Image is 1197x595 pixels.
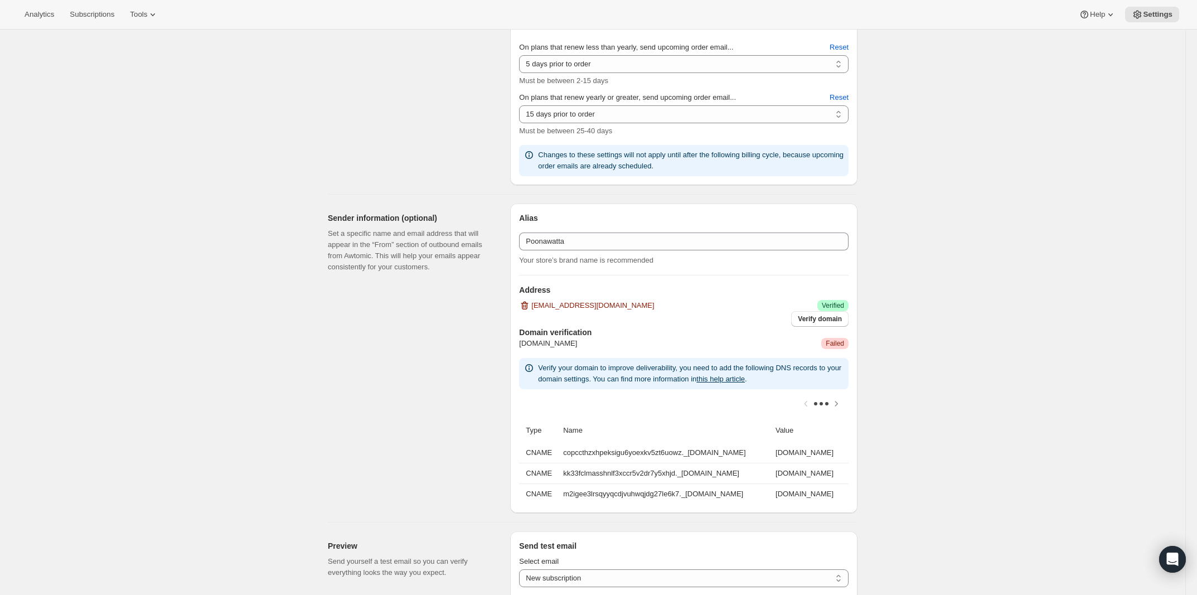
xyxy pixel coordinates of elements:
[519,557,559,565] span: Select email
[826,339,844,348] span: Failed
[123,7,165,22] button: Tools
[519,540,849,552] h3: Send test email
[830,92,849,103] span: Reset
[519,284,849,296] h3: Address
[328,540,492,552] h2: Preview
[798,315,842,323] span: Verify domain
[560,483,772,504] td: m2igee3lrsqyyqcdjvuhwqjdg27le6k7._[DOMAIN_NAME]
[696,375,745,383] a: this help article
[519,212,849,224] h3: Alias
[772,443,849,463] td: [DOMAIN_NAME]
[772,483,849,504] td: [DOMAIN_NAME]
[538,149,844,172] p: Changes to these settings will not apply until after the following billing cycle, because upcomin...
[1159,546,1186,573] div: Open Intercom Messenger
[823,38,855,56] button: Reset
[1072,7,1123,22] button: Help
[830,42,849,53] span: Reset
[1143,10,1172,19] span: Settings
[1125,7,1179,22] button: Settings
[519,43,733,51] span: On plans that renew less than yearly, send upcoming order email...
[531,300,654,311] span: [EMAIL_ADDRESS][DOMAIN_NAME]
[519,127,612,135] span: Must be between 25-40 days
[560,418,772,443] th: Name
[18,7,61,22] button: Analytics
[328,556,492,578] p: Send yourself a test email so you can verify everything looks the way you expect.
[519,76,608,85] span: Must be between 2-15 days
[791,311,849,327] button: Verify domain
[519,418,560,443] th: Type
[772,463,849,483] td: [DOMAIN_NAME]
[328,228,492,273] p: Set a specific name and email address that will appear in the “From” section of outbound emails f...
[519,443,560,463] th: CNAME
[519,256,653,264] span: Your store’s brand name is recommended
[828,396,844,412] button: Scroll table right one column
[519,93,736,101] span: On plans that renew yearly or greater, send upcoming order email...
[63,7,121,22] button: Subscriptions
[512,297,661,315] button: [EMAIL_ADDRESS][DOMAIN_NAME]
[772,418,849,443] th: Value
[560,463,772,483] td: kk33fclmasshnlf3xccr5v2dr7y5xhjd._[DOMAIN_NAME]
[538,362,844,385] p: Verify your domain to improve deliverability, you need to add the following DNS records to your d...
[25,10,54,19] span: Analytics
[70,10,114,19] span: Subscriptions
[822,301,844,310] span: Verified
[560,443,772,463] td: copccthzxhpeksigu6yoexkv5zt6uowz._[DOMAIN_NAME]
[519,338,577,349] span: [DOMAIN_NAME]
[823,89,855,107] button: Reset
[519,327,849,338] h3: Domain verification
[519,463,560,483] th: CNAME
[1090,10,1105,19] span: Help
[328,212,492,224] h2: Sender information (optional)
[130,10,147,19] span: Tools
[519,483,560,504] th: CNAME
